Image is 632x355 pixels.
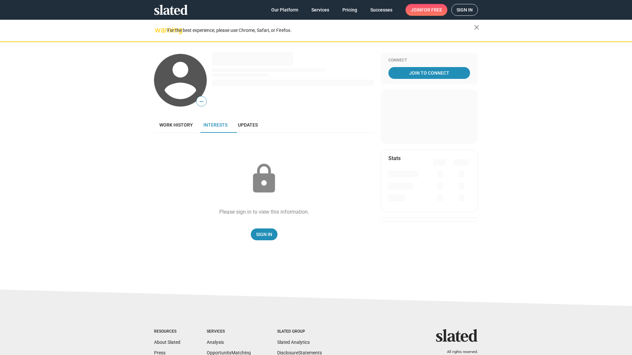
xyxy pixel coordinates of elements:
[154,340,180,345] a: About Slated
[167,26,474,35] div: For the best experience, please use Chrome, Safari, or Firefox.
[277,340,310,345] a: Slated Analytics
[238,122,258,128] span: Updates
[365,4,398,16] a: Successes
[306,4,334,16] a: Services
[198,117,233,133] a: Interests
[388,58,470,63] div: Connect
[390,67,469,79] span: Join To Connect
[451,4,478,16] a: Sign in
[251,228,277,240] a: Sign In
[406,4,447,16] a: Joinfor free
[370,4,392,16] span: Successes
[248,162,280,195] mat-icon: lock
[337,4,362,16] a: Pricing
[219,208,309,215] div: Please sign in to view this information.
[277,329,322,334] div: Slated Group
[233,117,263,133] a: Updates
[342,4,357,16] span: Pricing
[197,97,206,106] span: —
[154,329,180,334] div: Resources
[473,23,481,31] mat-icon: close
[421,4,442,16] span: for free
[154,117,198,133] a: Work history
[155,26,163,34] mat-icon: warning
[203,122,227,128] span: Interests
[457,4,473,15] span: Sign in
[311,4,329,16] span: Services
[388,67,470,79] a: Join To Connect
[411,4,442,16] span: Join
[159,122,193,128] span: Work history
[271,4,298,16] span: Our Platform
[388,155,401,162] mat-card-title: Stats
[266,4,303,16] a: Our Platform
[207,329,251,334] div: Services
[256,228,272,240] span: Sign In
[207,340,224,345] a: Analysis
